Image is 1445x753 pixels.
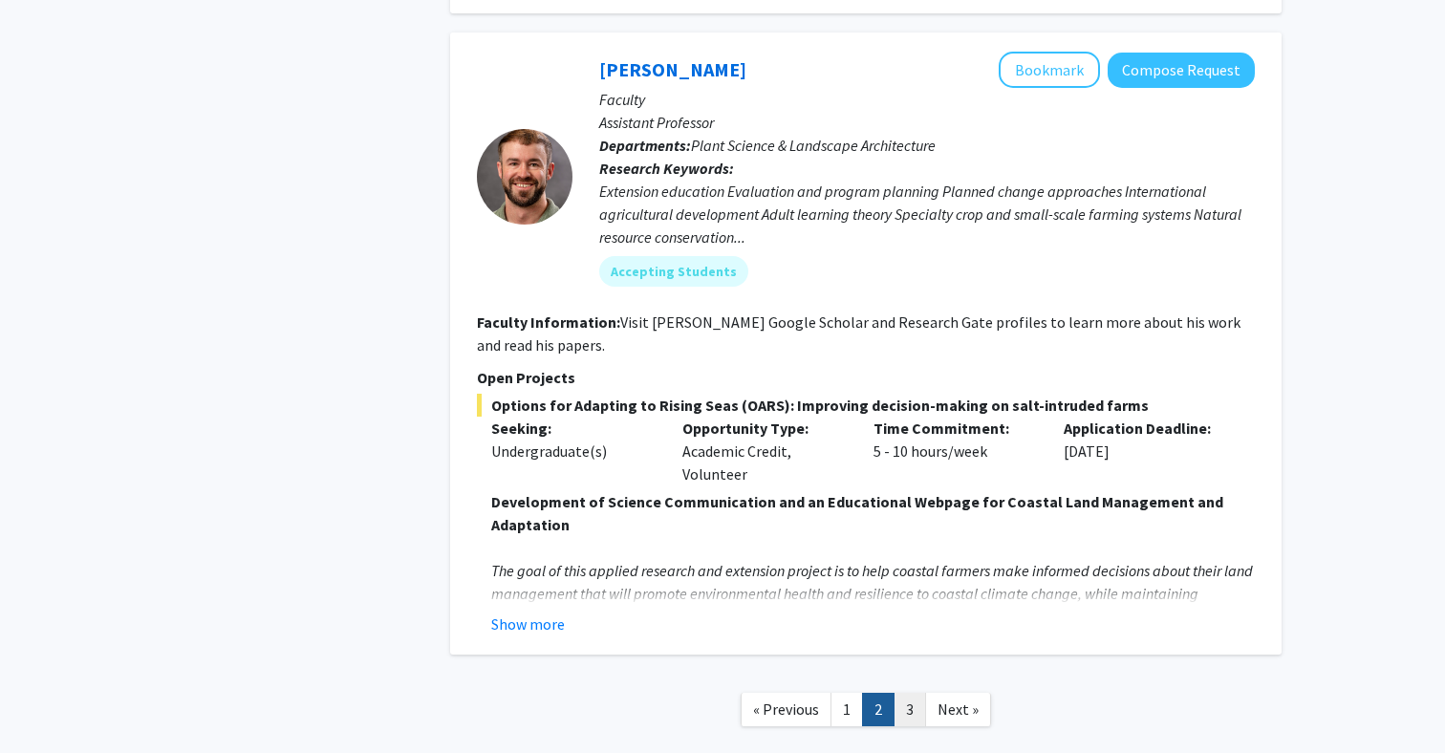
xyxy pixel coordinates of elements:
p: Open Projects [477,366,1255,389]
div: Academic Credit, Volunteer [668,417,859,485]
p: Assistant Professor [599,111,1255,134]
p: Seeking: [491,417,654,440]
a: 3 [894,693,926,726]
fg-read-more: Visit [PERSON_NAME] Google Scholar and Research Gate profiles to learn more about his work and re... [477,312,1240,355]
nav: Page navigation [450,674,1282,751]
p: Time Commitment: [873,417,1036,440]
a: 1 [830,693,863,726]
span: Options for Adapting to Rising Seas (OARS): Improving decision-making on salt-intruded farms [477,394,1255,417]
b: Research Keywords: [599,159,734,178]
p: Faculty [599,88,1255,111]
mat-chip: Accepting Students [599,256,748,287]
a: [PERSON_NAME] [599,57,746,81]
a: 2 [862,693,895,726]
div: 5 - 10 hours/week [859,417,1050,485]
button: Compose Request to Colby Silvert [1108,53,1255,88]
a: Previous [741,693,831,726]
b: Departments: [599,136,691,155]
button: Add Colby Silvert to Bookmarks [999,52,1100,88]
span: Plant Science & Landscape Architecture [691,136,936,155]
iframe: Chat [14,667,81,739]
div: [DATE] [1049,417,1240,485]
button: Show more [491,613,565,635]
em: The goal of this applied research and extension project is to help coastal farmers make informed ... [491,561,1253,626]
p: Opportunity Type: [682,417,845,440]
span: « Previous [753,699,819,719]
div: Undergraduate(s) [491,440,654,463]
div: Extension education Evaluation and program planning Planned change approaches International agric... [599,180,1255,248]
strong: Development of Science Communication and an Educational Webpage for Coastal Land Management and A... [491,492,1223,534]
span: Next » [938,699,979,719]
a: Next [925,693,991,726]
p: Application Deadline: [1064,417,1226,440]
b: Faculty Information: [477,312,620,332]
